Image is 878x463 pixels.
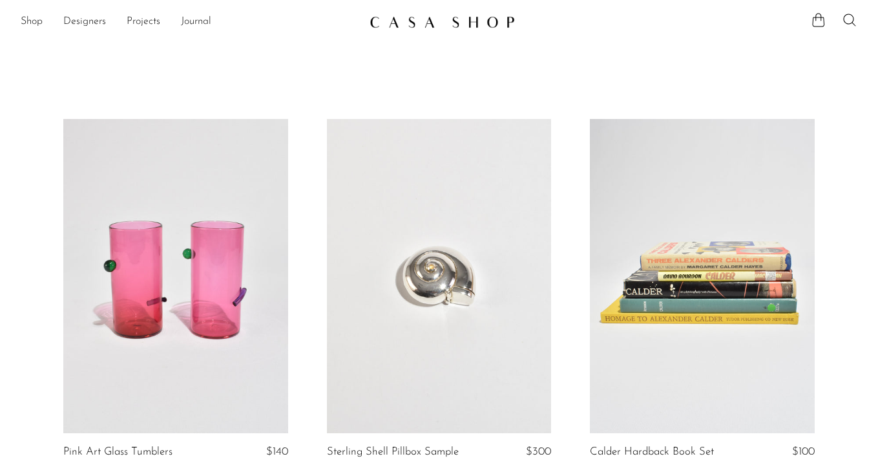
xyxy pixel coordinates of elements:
ul: NEW HEADER MENU [21,11,359,33]
a: Calder Hardback Book Set [590,446,714,458]
span: $100 [792,446,815,457]
span: $140 [266,446,288,457]
span: $300 [526,446,551,457]
a: Journal [181,14,211,30]
a: Shop [21,14,43,30]
a: Sterling Shell Pillbox Sample [327,446,459,458]
nav: Desktop navigation [21,11,359,33]
a: Projects [127,14,160,30]
a: Pink Art Glass Tumblers [63,446,172,458]
a: Designers [63,14,106,30]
